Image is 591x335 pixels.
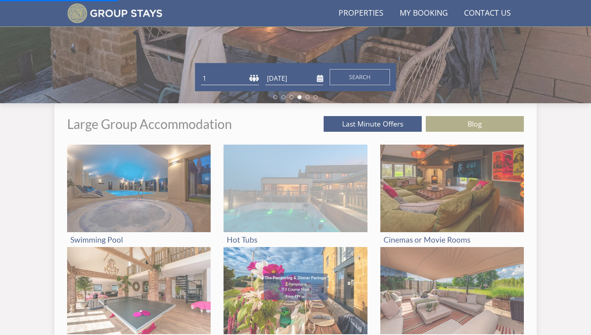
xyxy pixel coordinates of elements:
[224,145,367,232] img: 'Hot Tubs' - Large Group Accommodation Holiday Ideas
[67,145,211,247] a: 'Swimming Pool' - Large Group Accommodation Holiday Ideas Swimming Pool
[67,145,211,232] img: 'Swimming Pool' - Large Group Accommodation Holiday Ideas
[380,145,524,232] img: 'Cinemas or Movie Rooms' - Large Group Accommodation Holiday Ideas
[384,235,521,244] h3: Cinemas or Movie Rooms
[224,247,367,335] img: 'Celebration and Event Packages' - Large Group Accommodation Holiday Ideas
[224,145,367,247] a: 'Hot Tubs' - Large Group Accommodation Holiday Ideas Hot Tubs
[380,247,524,335] img: 'Dog Friendly' - Large Group Accommodation Holiday Ideas
[324,116,422,132] a: Last Minute Offers
[461,4,514,22] a: Contact Us
[396,4,451,22] a: My Booking
[70,235,207,244] h3: Swimming Pool
[330,69,390,85] button: Search
[67,117,232,131] h1: Large Group Accommodation
[426,116,524,132] a: Blog
[349,73,371,81] span: Search
[335,4,387,22] a: Properties
[227,235,364,244] h3: Hot Tubs
[265,72,323,85] input: Arrival Date
[67,247,211,335] img: 'Games Rooms' - Large Group Accommodation Holiday Ideas
[380,145,524,247] a: 'Cinemas or Movie Rooms' - Large Group Accommodation Holiday Ideas Cinemas or Movie Rooms
[67,3,162,23] img: Group Stays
